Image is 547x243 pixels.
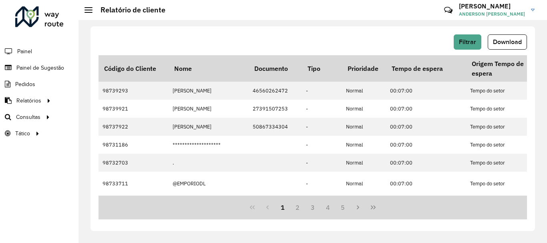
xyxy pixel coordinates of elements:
span: Painel de Sugestão [16,64,64,72]
td: Normal [342,82,386,100]
td: 98733711 [99,172,169,195]
td: - [302,136,342,154]
h2: Relatório de cliente [93,6,165,14]
td: @EMPORIODL [169,172,249,195]
td: Tempo do setor [466,172,546,195]
td: Tempo do setor [466,118,546,136]
td: Normal [342,100,386,118]
td: 98739293 [99,82,169,100]
h3: [PERSON_NAME] [459,2,525,10]
td: - [302,118,342,136]
td: 98732703 [99,154,169,172]
td: Tempo do setor [466,82,546,100]
a: Contato Rápido [440,2,457,19]
td: Normal [342,195,386,219]
td: 00:07:00 [386,82,466,100]
td: - [302,82,342,100]
td: 46560262472 [249,82,302,100]
td: +UMGOLE [169,195,249,219]
td: Normal [342,136,386,154]
td: 00:07:00 [386,100,466,118]
button: 1 [275,200,290,215]
td: Tempo do setor [466,136,546,154]
button: Download [488,34,527,50]
td: Tempo do setor [466,154,546,172]
td: - [302,100,342,118]
th: Origem Tempo de espera [466,55,546,82]
th: Prioridade [342,55,386,82]
button: Next Page [350,200,366,215]
button: 5 [336,200,351,215]
td: 50867334304 [249,118,302,136]
th: Documento [249,55,302,82]
button: 2 [290,200,305,215]
th: Tempo de espera [386,55,466,82]
td: Tempo do setor [466,195,546,219]
td: 00:07:00 [386,118,466,136]
td: - [302,172,342,195]
td: 00:07:00 [386,195,466,219]
td: [PERSON_NAME] [169,82,249,100]
td: 98737922 [99,118,169,136]
td: 00:07:00 [386,172,466,195]
td: - [302,154,342,172]
td: Normal [342,172,386,195]
td: 00:07:00 [386,154,466,172]
span: Download [493,38,522,45]
td: Tempo do setor [466,100,546,118]
span: Consultas [16,113,40,121]
span: ANDERSON [PERSON_NAME] [459,10,525,18]
th: Tipo [302,55,342,82]
th: Nome [169,55,249,82]
button: 4 [320,200,336,215]
span: Painel [17,47,32,56]
td: 98732941 [99,195,169,219]
span: Filtrar [459,38,476,45]
span: Relatórios [16,96,41,105]
td: [PERSON_NAME] [169,118,249,136]
td: - [302,195,342,219]
td: [PERSON_NAME] [169,100,249,118]
span: Tático [15,129,30,138]
td: Normal [342,154,386,172]
th: Código do Cliente [99,55,169,82]
td: . [169,154,249,172]
td: 98731186 [99,136,169,154]
td: 27391507253 [249,100,302,118]
button: Last Page [366,200,381,215]
td: 98739921 [99,100,169,118]
button: Filtrar [454,34,481,50]
td: 00:07:00 [386,136,466,154]
span: Pedidos [15,80,35,88]
button: 3 [305,200,320,215]
td: Normal [342,118,386,136]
